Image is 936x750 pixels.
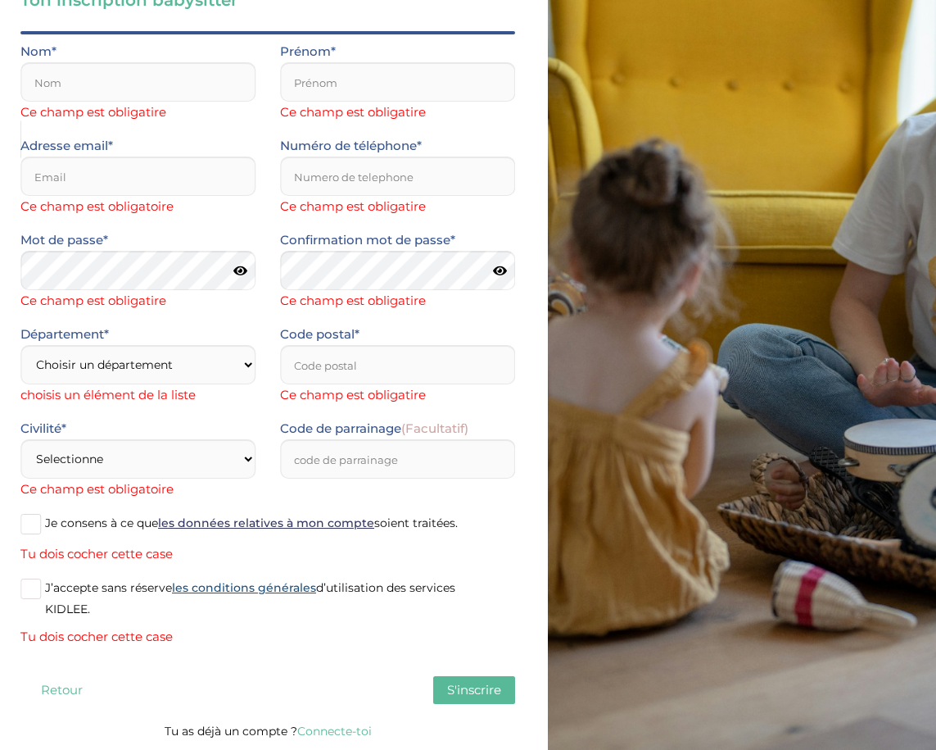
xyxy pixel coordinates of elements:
span: S'inscrire [447,682,501,698]
a: les conditions générales [172,580,316,595]
label: Département* [20,324,109,345]
button: Retour [20,676,102,704]
span: Ce champ est obligatire [280,290,515,311]
label: Code postal* [280,324,359,345]
label: Numéro de téléphone* [280,135,422,157]
label: Mot de passe* [20,230,108,251]
label: Confirmation mot de passe* [280,230,455,251]
span: Ce champ est obligatire [280,384,515,406]
span: Je consens à ce que soient traitées. [45,516,458,530]
span: Ce champ est obligatoire [20,196,255,217]
input: Numero de telephone [280,157,515,196]
a: Connecte-toi [297,724,372,739]
input: code de parrainage [280,439,515,479]
label: Prénom* [280,41,336,62]
label: Adresse email* [20,135,113,157]
span: J’accepte sans réserve d’utilisation des services KIDLEE. [45,580,455,616]
p: Tu as déjà un compte ? [20,720,515,742]
button: S'inscrire [433,676,515,704]
span: Ce champ est obligatoire [20,479,255,500]
span: choisis un élément de la liste [20,384,255,406]
input: Nom [20,62,255,102]
a: les données relatives à mon compte [158,516,374,530]
span: Ce champ est obligatire [280,196,515,217]
span: Ce champ est obligatire [20,102,255,123]
label: Civilité* [20,418,66,439]
span: Ce champ est obligatire [20,290,255,311]
span: Tu dois cocher cette case [20,626,515,648]
input: Email [20,157,255,196]
span: Ce champ est obligatire [280,102,515,123]
input: Code postal [280,345,515,384]
span: Tu dois cocher cette case [20,543,515,565]
input: Prénom [280,62,515,102]
span: (Facultatif) [401,420,468,436]
label: Code de parrainage [280,418,468,439]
